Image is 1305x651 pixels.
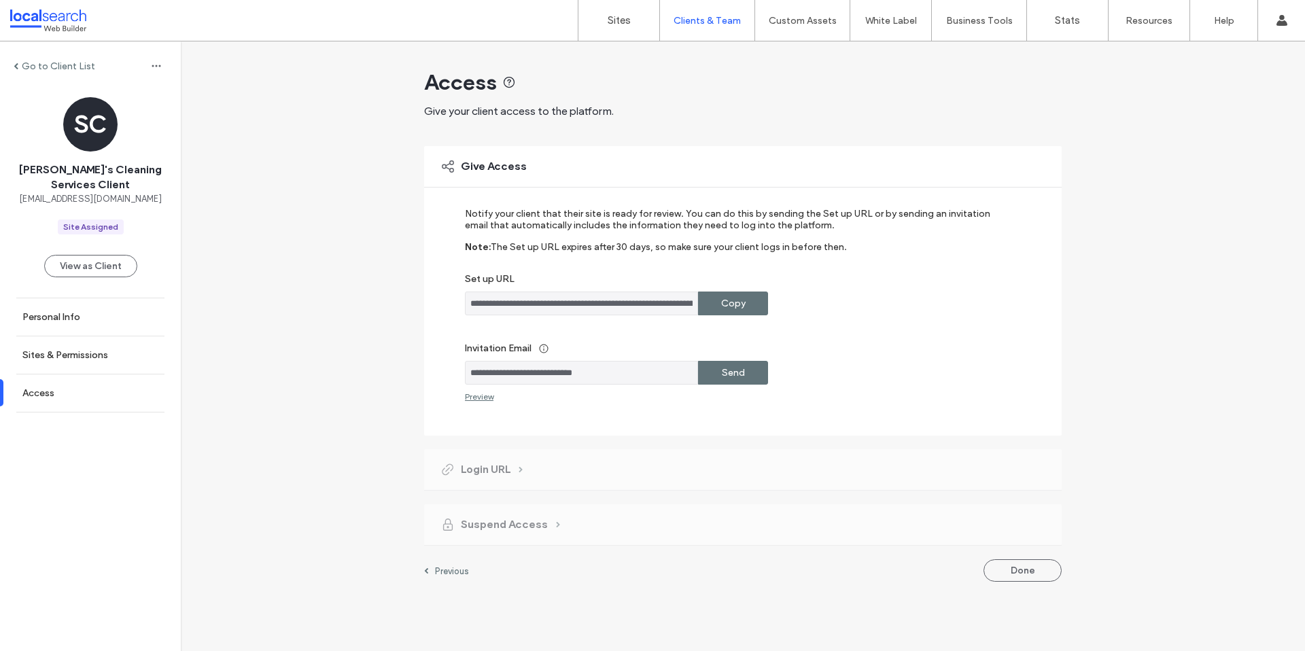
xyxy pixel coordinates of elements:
span: Give your client access to the platform. [424,105,614,118]
button: View as Client [44,255,137,277]
label: Notify your client that their site is ready for review. You can do this by sending the Set up URL... [465,208,1003,241]
label: Sites & Permissions [22,349,108,361]
span: Help [31,10,59,22]
label: Help [1214,15,1234,27]
label: Access [22,387,54,399]
label: The Set up URL expires after 30 days, so make sure your client logs in before then. [491,241,847,273]
span: Give Access [461,159,527,174]
div: Preview [465,391,493,402]
label: Go to Client List [22,60,95,72]
button: Done [984,559,1062,582]
span: Suspend Access [461,517,548,532]
a: Previous [424,565,469,576]
label: Invitation Email [465,336,1003,361]
label: Clients & Team [674,15,741,27]
label: Resources [1126,15,1172,27]
label: Note: [465,241,491,273]
label: Previous [435,566,469,576]
label: White Label [865,15,917,27]
span: Login URL [461,462,510,477]
div: Site Assigned [63,221,118,233]
label: Sites [608,14,631,27]
label: Business Tools [946,15,1013,27]
span: [EMAIL_ADDRESS][DOMAIN_NAME] [19,192,162,206]
div: SC [63,97,118,152]
label: Send [722,360,745,385]
span: Access [424,69,497,96]
label: Personal Info [22,311,80,323]
label: Copy [721,291,746,316]
label: Stats [1055,14,1080,27]
label: Set up URL [465,273,1003,292]
label: Custom Assets [769,15,837,27]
